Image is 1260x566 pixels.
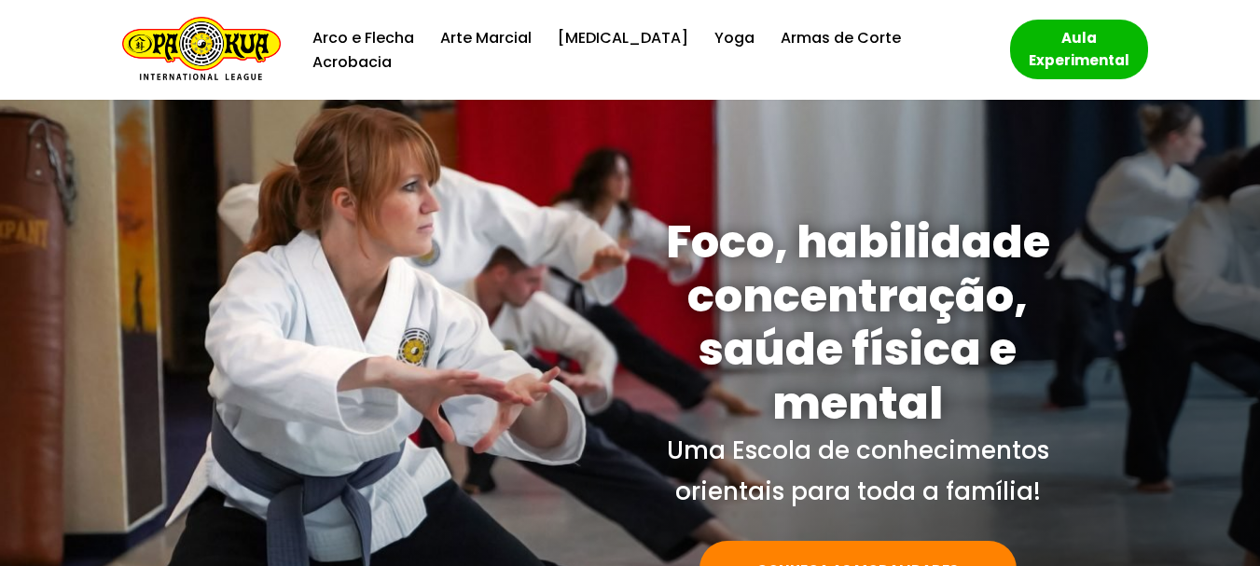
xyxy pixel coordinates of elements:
a: Armas de Corte [781,25,901,50]
p: Uma Escola de conhecimentos orientais para toda a família! [644,430,1071,512]
a: Acrobacia [312,49,392,75]
h1: Foco, habilidade concentração, saúde física e mental [644,215,1071,430]
a: Arco e Flecha [312,25,414,50]
a: [MEDICAL_DATA] [558,25,688,50]
div: Menu primário [309,25,982,75]
a: Escola de Conhecimentos Orientais Pa-Kua Uma escola para toda família [113,17,281,83]
a: Aula Experimental [1010,20,1148,79]
a: Yoga [714,25,755,50]
a: Arte Marcial [440,25,532,50]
